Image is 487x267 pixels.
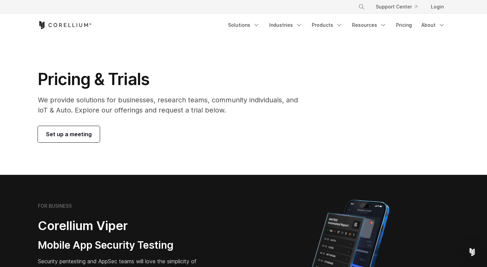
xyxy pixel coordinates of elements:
h2: Corellium Viper [38,218,211,233]
a: Support Center [370,1,423,13]
a: Set up a meeting [38,126,100,142]
button: Search [355,1,368,13]
a: Login [425,1,449,13]
h3: Mobile App Security Testing [38,239,211,252]
a: Pricing [392,19,416,31]
a: About [417,19,449,31]
div: Navigation Menu [224,19,449,31]
span: Set up a meeting [46,130,92,138]
div: Navigation Menu [350,1,449,13]
a: Industries [265,19,306,31]
a: Corellium Home [38,21,92,29]
h1: Pricing & Trials [38,69,307,89]
a: Products [308,19,347,31]
a: Solutions [224,19,264,31]
p: We provide solutions for businesses, research teams, community individuals, and IoT & Auto. Explo... [38,95,307,115]
div: Open Intercom Messenger [464,244,480,260]
a: Resources [348,19,391,31]
h6: FOR BUSINESS [38,203,72,209]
